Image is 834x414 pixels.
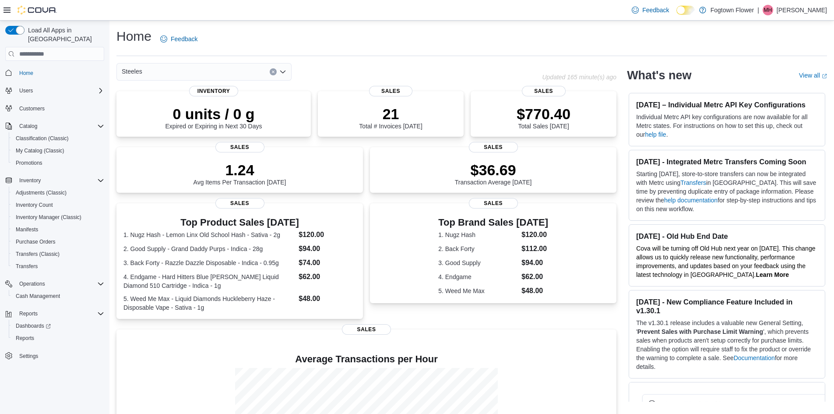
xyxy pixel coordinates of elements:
a: Dashboards [12,321,54,331]
a: Inventory Count [12,200,56,210]
dt: 5. Weed Me Max [438,287,518,295]
span: Users [19,87,33,94]
span: My Catalog (Classic) [12,145,104,156]
button: Reports [16,308,41,319]
span: Transfers [12,261,104,272]
span: Transfers [16,263,38,270]
div: Total # Invoices [DATE] [359,105,422,130]
h2: What's new [627,68,691,82]
span: Users [16,85,104,96]
span: Steeles [122,66,142,77]
span: Purchase Orders [12,237,104,247]
span: Classification (Classic) [12,133,104,144]
h3: [DATE] – Individual Metrc API Key Configurations [636,100,818,109]
p: | [757,5,759,15]
button: Cash Management [9,290,108,302]
button: Catalog [16,121,41,131]
button: Classification (Classic) [9,132,108,145]
button: Inventory [16,175,44,186]
button: Adjustments (Classic) [9,187,108,199]
a: Dashboards [9,320,108,332]
dd: $48.00 [521,286,548,296]
button: Transfers (Classic) [9,248,108,260]
a: Transfers (Classic) [12,249,63,259]
button: Catalog [2,120,108,132]
a: help documentation [664,197,718,204]
span: Sales [469,198,518,209]
h3: [DATE] - Old Hub End Date [636,232,818,241]
a: Settings [16,351,42,361]
p: 0 units / 0 g [165,105,262,123]
span: Customers [19,105,45,112]
a: Promotions [12,158,46,168]
span: Load All Apps in [GEOGRAPHIC_DATA] [25,26,104,43]
span: Inventory [19,177,41,184]
span: Promotions [16,159,42,166]
span: Operations [19,280,45,287]
span: Adjustments (Classic) [16,189,67,196]
button: Users [16,85,36,96]
span: Home [19,70,33,77]
dd: $62.00 [299,272,356,282]
button: Manifests [9,223,108,236]
dt: 1. Nugz Hash - Lemon Linx Old School Hash - Sativa - 2g [123,230,295,239]
dd: $62.00 [521,272,548,282]
dd: $94.00 [521,258,548,268]
span: Reports [12,333,104,343]
button: Transfers [9,260,108,272]
span: Inventory Count [12,200,104,210]
span: Feedback [642,6,669,14]
button: Purchase Orders [9,236,108,248]
span: Cash Management [12,291,104,301]
a: Purchase Orders [12,237,59,247]
h3: [DATE] - Integrated Metrc Transfers Coming Soon [636,157,818,166]
dt: 3. Good Supply [438,258,518,267]
span: Settings [16,350,104,361]
a: View allExternal link [799,72,827,79]
p: $36.69 [455,161,532,179]
button: Customers [2,102,108,115]
button: Settings [2,350,108,362]
dt: 5. Weed Me Max - Liquid Diamonds Huckleberry Haze - Disposable Vape - Sativa - 1g [123,294,295,312]
a: help file [645,131,666,138]
nav: Complex example [5,63,104,385]
span: Manifests [16,226,38,233]
span: Adjustments (Classic) [12,188,104,198]
h3: [DATE] - New Compliance Feature Included in v1.30.1 [636,297,818,315]
a: Feedback [628,1,672,19]
dt: 4. Endgame [438,272,518,281]
span: Catalog [16,121,104,131]
span: Manifests [12,224,104,235]
a: Manifests [12,224,42,235]
dt: 3. Back Forty - Razzle Dazzle Disposable - Indica - 0.95g [123,258,295,267]
span: Purchase Orders [16,238,56,245]
span: Sales [469,142,518,152]
h4: Average Transactions per Hour [123,354,609,364]
a: Adjustments (Classic) [12,188,70,198]
a: Transfers [12,261,41,272]
button: Operations [2,278,108,290]
svg: External link [822,74,827,79]
p: Individual Metrc API key configurations are now available for all Metrc states. For instructions ... [636,113,818,139]
button: Open list of options [279,68,286,75]
dt: 1. Nugz Hash [438,230,518,239]
strong: Prevent Sales with Purchase Limit Warning [637,328,763,335]
p: 21 [359,105,422,123]
dd: $94.00 [299,244,356,254]
dt: 2. Back Forty [438,244,518,253]
p: 1.24 [194,161,286,179]
span: Customers [16,103,104,114]
p: Starting [DATE], store-to-store transfers can now be integrated with Metrc using in [GEOGRAPHIC_D... [636,170,818,213]
span: Transfers (Classic) [16,251,60,258]
span: Transfers (Classic) [12,249,104,259]
p: Updated 165 minute(s) ago [542,74,616,81]
span: Catalog [19,123,37,130]
span: MH [764,5,772,15]
span: Sales [215,198,264,209]
span: Sales [369,86,413,96]
span: Settings [19,353,38,360]
span: Operations [16,279,104,289]
button: Home [2,66,108,79]
button: Reports [2,308,108,320]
